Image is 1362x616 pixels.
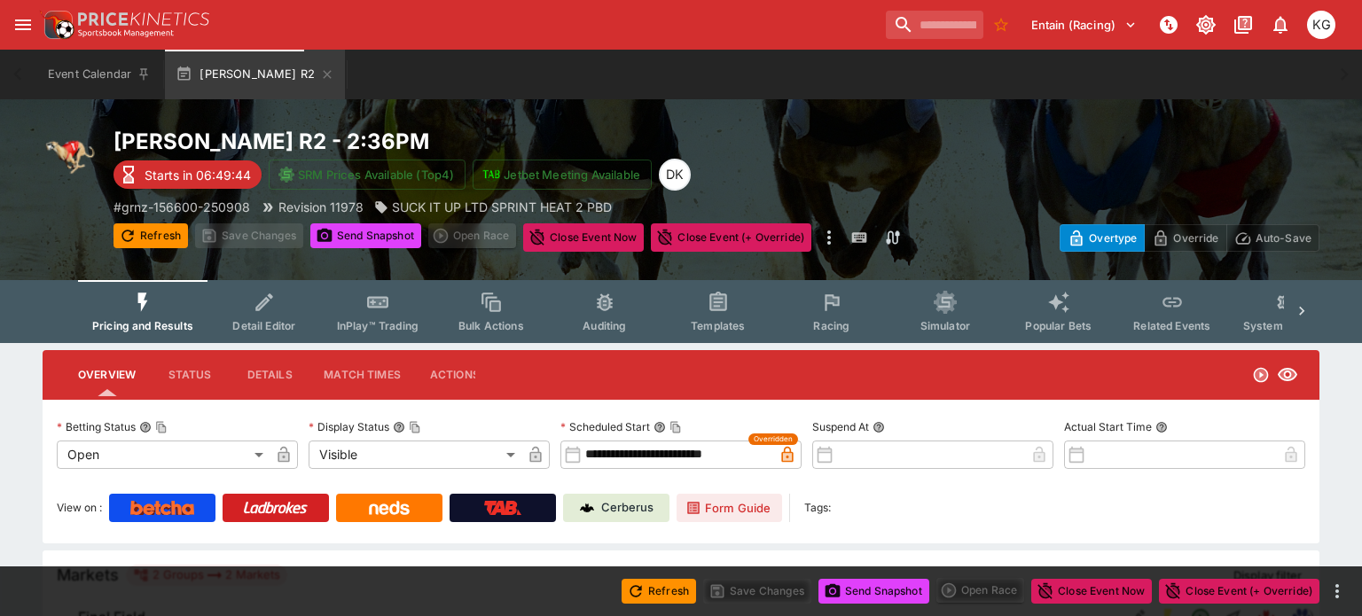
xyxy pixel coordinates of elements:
[1243,319,1330,332] span: System Controls
[230,354,309,396] button: Details
[1277,364,1298,386] svg: Visible
[113,223,188,248] button: Refresh
[309,419,389,434] p: Display Status
[886,11,983,39] input: search
[165,50,345,99] button: [PERSON_NAME] R2
[1307,11,1335,39] div: Kevin Gutschlag
[1089,229,1137,247] p: Overtype
[78,29,174,37] img: Sportsbook Management
[393,421,405,433] button: Display StatusCopy To Clipboard
[57,565,119,585] h5: Markets
[813,319,849,332] span: Racing
[1252,366,1270,384] svg: Open
[1060,224,1145,252] button: Overtype
[920,319,970,332] span: Simulator
[278,198,364,216] p: Revision 11978
[92,319,193,332] span: Pricing and Results
[1159,579,1319,604] button: Close Event (+ Override)
[1021,11,1147,39] button: Select Tenant
[677,494,782,522] a: Form Guide
[812,419,869,434] p: Suspend At
[139,421,152,433] button: Betting StatusCopy To Clipboard
[1153,9,1185,41] button: NOT Connected to PK
[130,501,194,515] img: Betcha
[57,419,136,434] p: Betting Status
[243,501,308,515] img: Ladbrokes
[560,419,650,434] p: Scheduled Start
[1327,581,1348,602] button: more
[1190,9,1222,41] button: Toggle light/dark mode
[1302,5,1341,44] button: Kevin Gutschlag
[64,354,150,396] button: Overview
[43,128,99,184] img: greyhound_racing.png
[57,441,270,469] div: Open
[804,494,831,522] label: Tags:
[39,7,74,43] img: PriceKinetics Logo
[78,280,1284,343] div: Event type filters
[7,9,39,41] button: open drawer
[987,11,1015,39] button: No Bookmarks
[818,579,929,604] button: Send Snapshot
[374,198,612,216] div: SUCK IT UP LTD SPRINT HEAT 2 PBD
[583,319,626,332] span: Auditing
[150,354,230,396] button: Status
[113,128,716,155] h2: Copy To Clipboard
[155,421,168,433] button: Copy To Clipboard
[113,198,250,216] p: Copy To Clipboard
[310,223,421,248] button: Send Snapshot
[484,501,521,515] img: TabNZ
[1226,224,1319,252] button: Auto-Save
[392,198,612,216] p: SUCK IT UP LTD SPRINT HEAT 2 PBD
[309,441,521,469] div: Visible
[691,319,745,332] span: Templates
[1256,229,1311,247] p: Auto-Save
[409,421,421,433] button: Copy To Clipboard
[601,499,654,517] p: Cerberus
[1025,319,1092,332] span: Popular Bets
[473,160,652,190] button: Jetbet Meeting Available
[622,579,696,604] button: Refresh
[145,166,251,184] p: Starts in 06:49:44
[1173,229,1218,247] p: Override
[78,12,209,26] img: PriceKinetics
[651,223,811,252] button: Close Event (+ Override)
[580,501,594,515] img: Cerberus
[669,421,682,433] button: Copy To Clipboard
[57,494,102,522] label: View on :
[1031,579,1152,604] button: Close Event Now
[133,565,280,586] div: 2 Groups 2 Markets
[1060,224,1319,252] div: Start From
[659,159,691,191] div: Dabin Kim
[415,354,495,396] button: Actions
[232,319,295,332] span: Detail Editor
[523,223,644,252] button: Close Event Now
[309,354,415,396] button: Match Times
[1144,224,1226,252] button: Override
[1227,9,1259,41] button: Documentation
[1133,319,1210,332] span: Related Events
[818,223,840,252] button: more
[654,421,666,433] button: Scheduled StartCopy To Clipboard
[754,433,793,445] span: Overridden
[1264,9,1296,41] button: Notifications
[936,578,1024,603] div: split button
[37,50,161,99] button: Event Calendar
[337,319,419,332] span: InPlay™ Trading
[1155,421,1168,433] button: Actual Start Time
[482,166,500,183] img: jetbet-logo.svg
[428,223,516,248] div: split button
[563,494,669,522] a: Cerberus
[1223,561,1312,589] button: Display filter
[873,421,885,433] button: Suspend At
[269,160,466,190] button: SRM Prices Available (Top4)
[1064,419,1152,434] p: Actual Start Time
[458,319,524,332] span: Bulk Actions
[369,501,409,515] img: Neds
